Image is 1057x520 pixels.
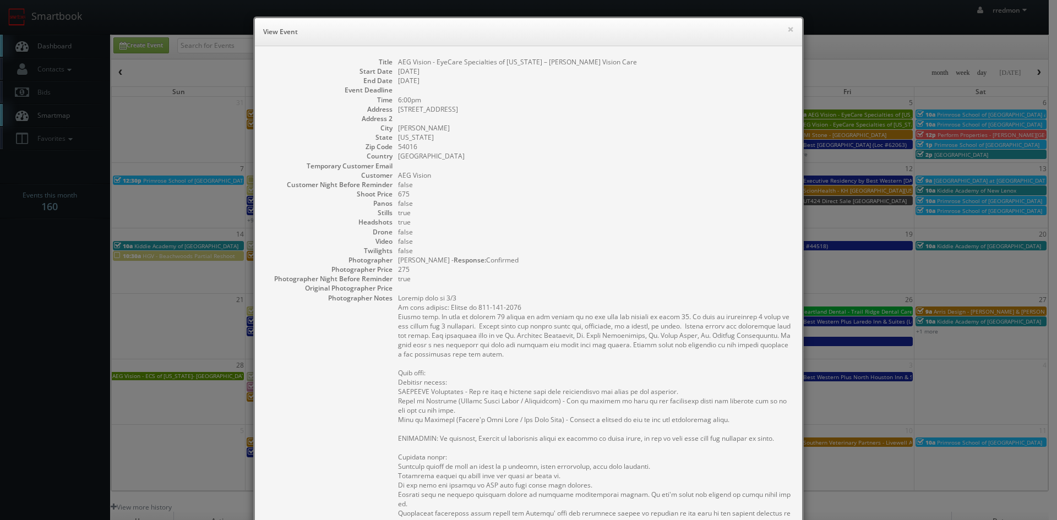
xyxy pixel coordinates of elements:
[266,95,393,105] dt: Time
[266,217,393,227] dt: Headshots
[787,25,794,33] button: ×
[266,67,393,76] dt: Start Date
[266,57,393,67] dt: Title
[266,189,393,199] dt: Shoot Price
[398,67,791,76] dd: [DATE]
[266,180,393,189] dt: Customer Night Before Reminder
[266,171,393,180] dt: Customer
[454,255,486,265] b: Response:
[266,161,393,171] dt: Temporary Customer Email
[266,246,393,255] dt: Twilights
[266,274,393,283] dt: Photographer Night Before Reminder
[266,76,393,85] dt: End Date
[266,114,393,123] dt: Address 2
[398,105,791,114] dd: [STREET_ADDRESS]
[266,237,393,246] dt: Video
[266,293,393,303] dt: Photographer Notes
[266,105,393,114] dt: Address
[398,265,791,274] dd: 275
[398,217,791,227] dd: true
[266,123,393,133] dt: City
[266,265,393,274] dt: Photographer Price
[398,246,791,255] dd: false
[266,208,393,217] dt: Stills
[398,180,791,189] dd: false
[398,237,791,246] dd: false
[398,208,791,217] dd: true
[398,151,791,161] dd: [GEOGRAPHIC_DATA]
[398,95,791,105] dd: 6:00pm
[398,57,791,67] dd: AEG Vision - EyeCare Specialties of [US_STATE] – [PERSON_NAME] Vision Care
[266,151,393,161] dt: Country
[398,199,791,208] dd: false
[266,199,393,208] dt: Panos
[398,189,791,199] dd: 675
[398,255,791,265] dd: [PERSON_NAME] - Confirmed
[398,274,791,283] dd: true
[266,85,393,95] dt: Event Deadline
[398,123,791,133] dd: [PERSON_NAME]
[398,227,791,237] dd: false
[266,255,393,265] dt: Photographer
[398,133,791,142] dd: [US_STATE]
[266,142,393,151] dt: Zip Code
[266,227,393,237] dt: Drone
[398,76,791,85] dd: [DATE]
[263,26,794,37] h6: View Event
[266,133,393,142] dt: State
[266,283,393,293] dt: Original Photographer Price
[398,142,791,151] dd: 54016
[398,171,791,180] dd: AEG Vision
